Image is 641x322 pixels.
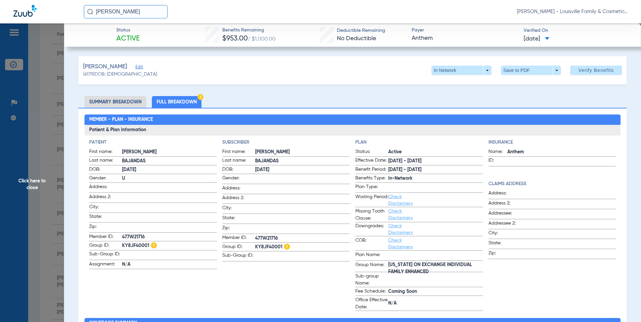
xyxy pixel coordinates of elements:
app-breakdown-title: Plan [355,139,483,146]
li: Summary Breakdown [84,96,146,108]
span: Fee Schedule: [355,288,388,296]
span: State: [89,213,122,222]
span: [PERSON_NAME] - Louisville Family & Cosmetic Dentistry [517,8,628,15]
span: Address: [222,185,255,194]
button: In Network [431,66,491,75]
span: N/A [122,261,217,268]
span: DOB: [89,166,122,174]
span: Zip: [488,250,521,259]
span: [PERSON_NAME] [83,63,127,71]
span: 477W21716 [122,234,217,241]
span: 477W21716 [255,235,350,242]
span: Group Name: [355,261,388,272]
span: In-Network [388,175,483,182]
iframe: Chat Widget [607,290,641,322]
span: Member ID: [222,234,255,242]
span: BAJANDAS [255,158,350,165]
span: DOB: [222,166,255,174]
span: Active [388,149,483,156]
span: Effective Date: [355,157,388,165]
span: Last name: [89,157,122,165]
img: Search Icon [87,9,93,15]
li: Full Breakdown [152,96,201,108]
span: Missing Tooth Clause: [355,208,388,222]
button: Save to PDF [501,66,561,75]
span: Sub-Group ID: [222,252,255,261]
a: Check Disclaimers [388,224,413,235]
span: [PERSON_NAME] [122,149,217,156]
span: [DATE] [255,166,350,173]
h4: Subscriber [222,139,350,146]
img: Hazard [197,94,203,100]
h4: Claims Address [488,180,616,187]
span: Address 2: [488,200,521,209]
span: First name: [222,148,255,156]
span: Benefits Type: [355,175,388,183]
span: Address: [488,190,521,199]
span: State: [222,215,255,224]
span: Zip: [222,225,255,234]
span: Group ID: [89,242,122,250]
span: Anthem [412,34,518,43]
button: Verify Benefits [570,66,622,75]
span: Assignment: [89,261,122,269]
span: Addressee 2: [488,220,521,229]
span: / $1,000.00 [248,36,276,42]
span: State: [488,240,521,249]
span: No Deductible [337,35,376,42]
span: U [122,175,217,182]
span: KY8JF40001 [255,244,350,251]
span: COB: [355,237,388,250]
input: Search for patients [84,5,168,18]
img: Hazard [151,242,157,248]
span: KY8JF40001 [122,242,217,249]
span: Plan Name: [355,251,388,260]
span: City: [488,230,521,239]
a: Check Disclaimers [388,194,413,206]
span: BAJANDAS [122,158,217,165]
span: [DATE] [524,35,549,43]
span: (6179) DOB: [DEMOGRAPHIC_DATA] [83,71,157,78]
span: [PERSON_NAME] [255,149,350,156]
span: N/A [388,300,483,307]
span: Anthem [507,149,616,156]
span: Deductible Remaining [337,27,385,34]
span: First name: [89,148,122,156]
span: $953.00 [222,35,248,42]
span: Active [116,34,140,44]
span: Office Effective Date: [355,297,388,311]
span: Sub-group Name: [355,273,388,287]
h2: Member - Plan - Insurance [84,114,621,125]
img: Zuub Logo [13,5,37,17]
span: Status [116,27,140,34]
span: [US_STATE] ON EXCHANGE INDIVIDUAL FAMILY ENHANCED [388,265,483,272]
h3: Patient & Plan Information [84,125,621,136]
span: [DATE] [122,166,217,173]
span: Addressee: [488,210,521,219]
span: Zip: [89,223,122,232]
span: Waiting Period: [355,193,388,207]
a: Check Disclaimers [388,238,413,249]
h4: Insurance [488,139,616,146]
span: Address 2: [222,194,255,204]
span: Gender: [222,175,255,184]
app-breakdown-title: Patient [89,139,217,146]
span: Verify Benefits [578,68,614,73]
img: Hazard [284,244,290,250]
span: Last name: [222,157,255,165]
span: Downgrades: [355,223,388,236]
span: Coming Soon [388,288,483,295]
span: Verified On [524,27,630,34]
span: [DATE] - [DATE] [388,158,483,165]
span: Address 2: [89,193,122,203]
span: [DATE] - [DATE] [388,166,483,173]
span: Gender: [89,175,122,183]
a: Check Disclaimers [388,209,413,220]
span: Sub-Group ID: [89,251,122,260]
span: Address: [89,183,122,192]
span: Plan Type: [355,183,388,192]
span: Member ID: [89,233,122,241]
